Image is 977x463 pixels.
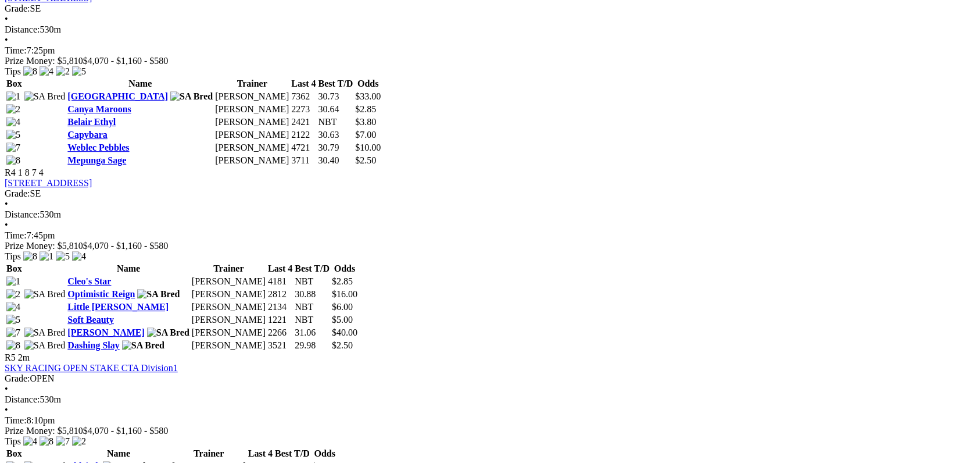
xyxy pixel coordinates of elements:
[267,263,293,275] th: Last 4
[355,143,381,152] span: $10.00
[5,251,21,261] span: Tips
[355,78,381,90] th: Odds
[137,289,180,300] img: SA Bred
[5,209,40,219] span: Distance:
[72,436,86,447] img: 2
[67,276,111,286] a: Cleo's Star
[248,448,273,460] th: Last 4
[6,340,20,351] img: 8
[291,78,316,90] th: Last 4
[214,78,289,90] th: Trainer
[191,340,266,351] td: [PERSON_NAME]
[332,302,353,312] span: $6.00
[318,142,354,154] td: 30.79
[147,327,189,338] img: SA Bred
[5,220,8,230] span: •
[6,315,20,325] img: 5
[312,448,338,460] th: Odds
[67,78,213,90] th: Name
[5,415,972,426] div: 8:10pm
[318,104,354,115] td: 30.64
[5,394,40,404] span: Distance:
[6,155,20,166] img: 8
[291,142,316,154] td: 4721
[5,35,8,45] span: •
[40,66,53,77] img: 4
[294,314,330,326] td: NBT
[191,301,266,313] td: [PERSON_NAME]
[5,394,972,405] div: 530m
[24,327,66,338] img: SA Bred
[291,104,316,115] td: 2273
[83,56,169,66] span: $4,070 - $1,160 - $580
[291,129,316,141] td: 2122
[294,289,330,300] td: 30.88
[318,116,354,128] td: NBT
[24,91,66,102] img: SA Bred
[5,405,8,415] span: •
[67,104,131,114] a: Canya Maroons
[318,91,354,102] td: 30.73
[6,448,22,458] span: Box
[191,263,266,275] th: Trainer
[332,340,353,350] span: $2.50
[56,251,70,262] img: 5
[170,91,213,102] img: SA Bred
[5,373,30,383] span: Grade:
[6,91,20,102] img: 1
[67,143,129,152] a: Weblec Pebbles
[318,78,354,90] th: Best T/D
[5,14,8,24] span: •
[5,363,178,373] a: SKY RACING OPEN STAKE CTA Division1
[5,230,27,240] span: Time:
[355,91,381,101] span: $33.00
[6,117,20,127] img: 4
[67,327,144,337] a: [PERSON_NAME]
[56,66,70,77] img: 2
[6,104,20,115] img: 2
[67,289,135,299] a: Optimistic Reign
[291,116,316,128] td: 2421
[214,155,289,166] td: [PERSON_NAME]
[294,301,330,313] td: NBT
[291,91,316,102] td: 7362
[67,155,126,165] a: Mepunga Sage
[56,436,70,447] img: 7
[67,302,169,312] a: Little [PERSON_NAME]
[267,340,293,351] td: 3521
[214,104,289,115] td: [PERSON_NAME]
[5,188,30,198] span: Grade:
[67,315,114,325] a: Soft Beauty
[331,263,358,275] th: Odds
[40,251,53,262] img: 1
[214,142,289,154] td: [PERSON_NAME]
[6,276,20,287] img: 1
[5,45,27,55] span: Time:
[355,104,376,114] span: $2.85
[6,289,20,300] img: 2
[5,373,972,384] div: OPEN
[6,79,22,88] span: Box
[83,241,169,251] span: $4,070 - $1,160 - $580
[5,24,972,35] div: 530m
[72,251,86,262] img: 4
[5,56,972,66] div: Prize Money: $5,810
[5,45,972,56] div: 7:25pm
[214,116,289,128] td: [PERSON_NAME]
[40,436,53,447] img: 8
[267,314,293,326] td: 1221
[5,188,972,199] div: SE
[6,130,20,140] img: 5
[191,327,266,339] td: [PERSON_NAME]
[18,168,44,177] span: 1 8 7 4
[24,340,66,351] img: SA Bred
[5,24,40,34] span: Distance:
[267,276,293,287] td: 4181
[355,117,376,127] span: $3.80
[294,276,330,287] td: NBT
[67,117,116,127] a: Belair Ethyl
[294,340,330,351] td: 29.98
[5,209,972,220] div: 530m
[267,327,293,339] td: 2266
[24,289,66,300] img: SA Bred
